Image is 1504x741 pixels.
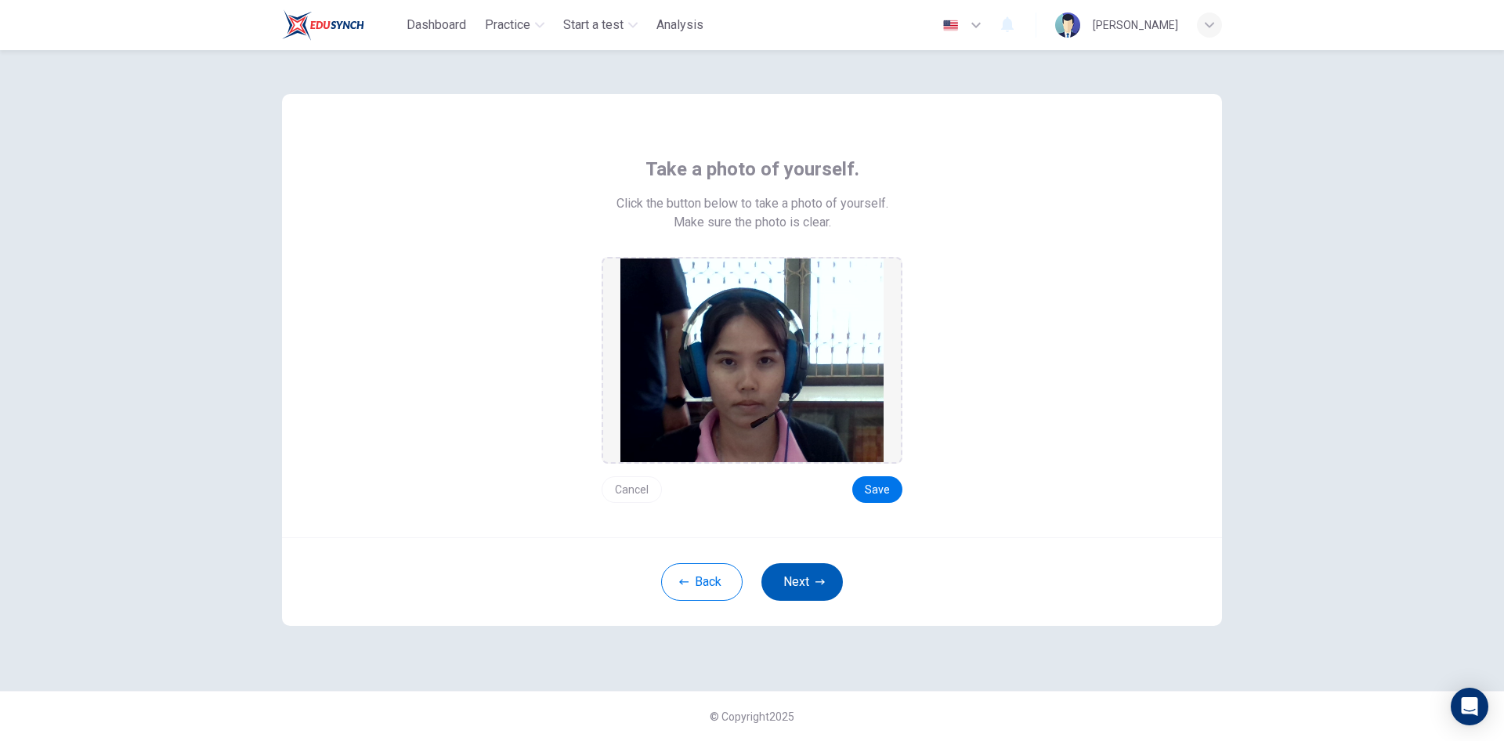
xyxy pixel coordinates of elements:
[407,16,466,34] span: Dashboard
[1093,16,1178,34] div: [PERSON_NAME]
[941,20,960,31] img: en
[761,563,843,601] button: Next
[710,710,794,723] span: © Copyright 2025
[1055,13,1080,38] img: Profile picture
[656,16,703,34] span: Analysis
[563,16,624,34] span: Start a test
[650,11,710,39] button: Analysis
[282,9,400,41] a: Train Test logo
[1451,688,1488,725] div: Open Intercom Messenger
[645,157,859,182] span: Take a photo of yourself.
[852,476,902,503] button: Save
[479,11,551,39] button: Practice
[616,194,888,213] span: Click the button below to take a photo of yourself.
[282,9,364,41] img: Train Test logo
[620,258,884,462] img: preview screemshot
[400,11,472,39] button: Dashboard
[661,563,743,601] button: Back
[557,11,644,39] button: Start a test
[602,476,662,503] button: Cancel
[674,213,831,232] span: Make sure the photo is clear.
[485,16,530,34] span: Practice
